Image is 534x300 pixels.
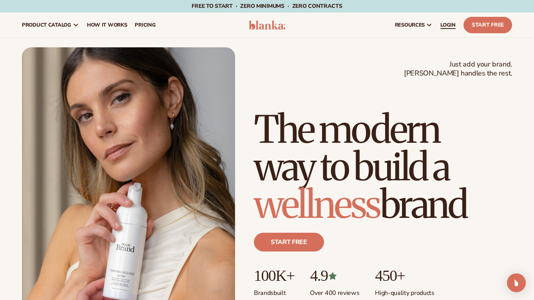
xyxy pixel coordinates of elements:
[395,22,425,28] span: resources
[254,284,294,297] p: Brands built
[507,273,526,292] div: Open Intercom Messenger
[436,13,460,38] a: LOGIN
[83,13,131,38] a: How It Works
[404,60,512,78] span: Just add your brand. [PERSON_NAME] handles the rest.
[375,267,434,284] p: 450+
[249,20,286,30] img: logo
[391,13,436,38] a: resources
[310,284,359,297] p: Over 400 reviews
[131,13,159,38] a: pricing
[463,17,512,33] a: Start Free
[254,267,294,284] p: 100K+
[375,284,434,297] p: High-quality products
[440,22,456,28] span: LOGIN
[192,2,342,10] span: Free to start · ZERO minimums · ZERO contracts
[87,22,127,28] span: How It Works
[22,22,71,28] span: product catalog
[310,267,359,284] p: 4.9
[18,13,83,38] a: product catalog
[254,181,380,228] span: wellness
[135,22,156,28] span: pricing
[254,233,324,251] a: Start free
[254,111,512,223] h1: The modern way to build a brand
